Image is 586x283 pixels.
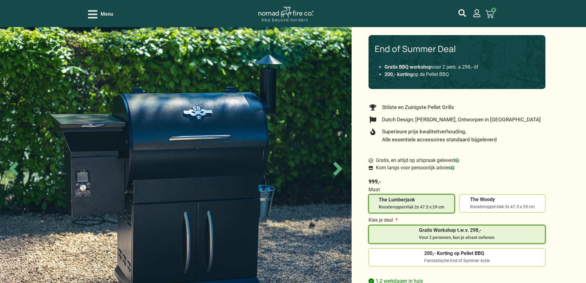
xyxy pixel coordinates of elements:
[101,10,113,18] span: Menu
[369,164,455,172] a: Kom langs voor persoonlijk advies
[381,128,497,144] span: Superieure prijs kwaliteitverhouding, Alle essentiele accessoires standaard bijgeleverd
[327,158,349,180] span: Next slide
[385,71,413,77] strong: 200,- korting
[88,9,113,20] div: Open/Close Menu
[374,164,455,172] span: Kom langs voor persoonlijk advies
[369,218,393,223] span: Kies je deal
[374,157,459,164] span: Gratis, en altijd op afspraak geleverd
[385,63,529,71] li: voor 2 pers. a 298,- óf
[258,6,313,22] img: Nomad Logo
[369,187,380,192] span: Maat
[385,71,529,78] li: op de Pellet BBQ
[470,197,535,202] span: The Woody
[381,103,454,111] span: Stilste en Zuinigste Pellet Grills
[385,64,432,70] strong: Gratis BBQ workshop
[379,204,444,210] div: Roosteroppervlak 2x 47.5 x 29 cm
[3,158,25,180] span: Previous slide
[369,157,459,164] a: Gratis, en altijd op afspraak geleverd
[419,228,495,233] span: Gratis Workshop t.w.v. 298,-
[458,9,466,17] a: mijn account
[478,6,501,22] a: 0
[470,204,535,210] div: Roosteroppervlak 3x 47.5 x 29 cm
[491,8,496,13] span: 0
[419,235,495,241] div: Voor 2 personen, kun je alvast oefenen
[381,116,541,124] span: Dutch Design; [PERSON_NAME], Ontworpen in [GEOGRAPHIC_DATA]
[379,197,444,202] span: The Lumberjack
[473,9,481,17] a: mijn account
[424,251,490,256] span: 200,- Korting op Pellet BBQ
[375,44,539,54] h3: End of Summer Deal
[424,258,490,264] div: Fantastische End of Summer Actie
